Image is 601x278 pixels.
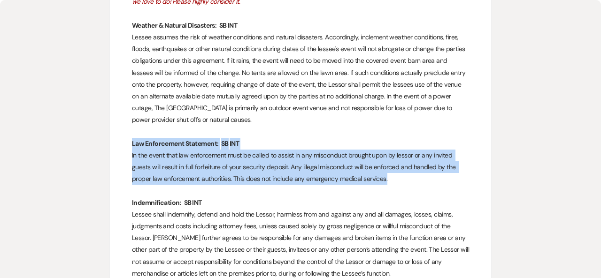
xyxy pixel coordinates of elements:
strong: Weather & Natural Disasters: [132,21,216,30]
span: SB [183,197,193,208]
strong: Law Enforcement Statement: [132,139,218,148]
p: In the event that law enforcement must be called to assist in any misconduct brought upon by less... [132,150,469,185]
strong: Indemnification: [132,198,181,207]
span: SB [220,138,230,149]
strong: INT [192,198,201,207]
strong: INT [228,21,237,30]
strong: INT [230,139,239,148]
p: Lessee assumes the risk of weather conditions and natural disasters. Accordingly, inclement weath... [132,31,469,126]
span: SB [218,20,228,31]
